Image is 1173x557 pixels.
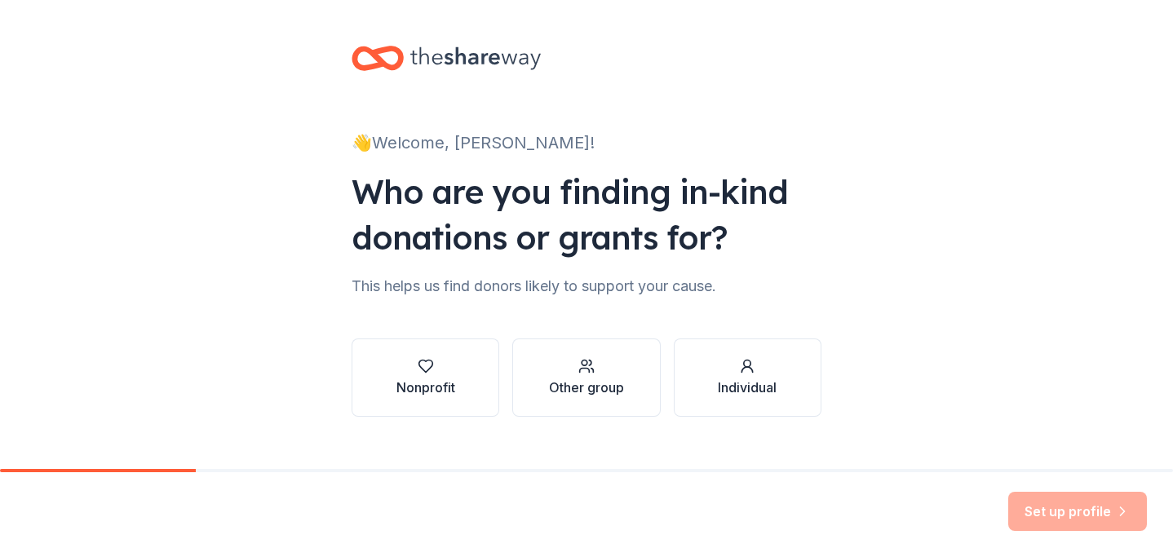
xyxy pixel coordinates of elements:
[396,378,455,397] div: Nonprofit
[352,338,499,417] button: Nonprofit
[512,338,660,417] button: Other group
[674,338,821,417] button: Individual
[352,273,821,299] div: This helps us find donors likely to support your cause.
[718,378,777,397] div: Individual
[549,378,624,397] div: Other group
[352,130,821,156] div: 👋 Welcome, [PERSON_NAME]!
[352,169,821,260] div: Who are you finding in-kind donations or grants for?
